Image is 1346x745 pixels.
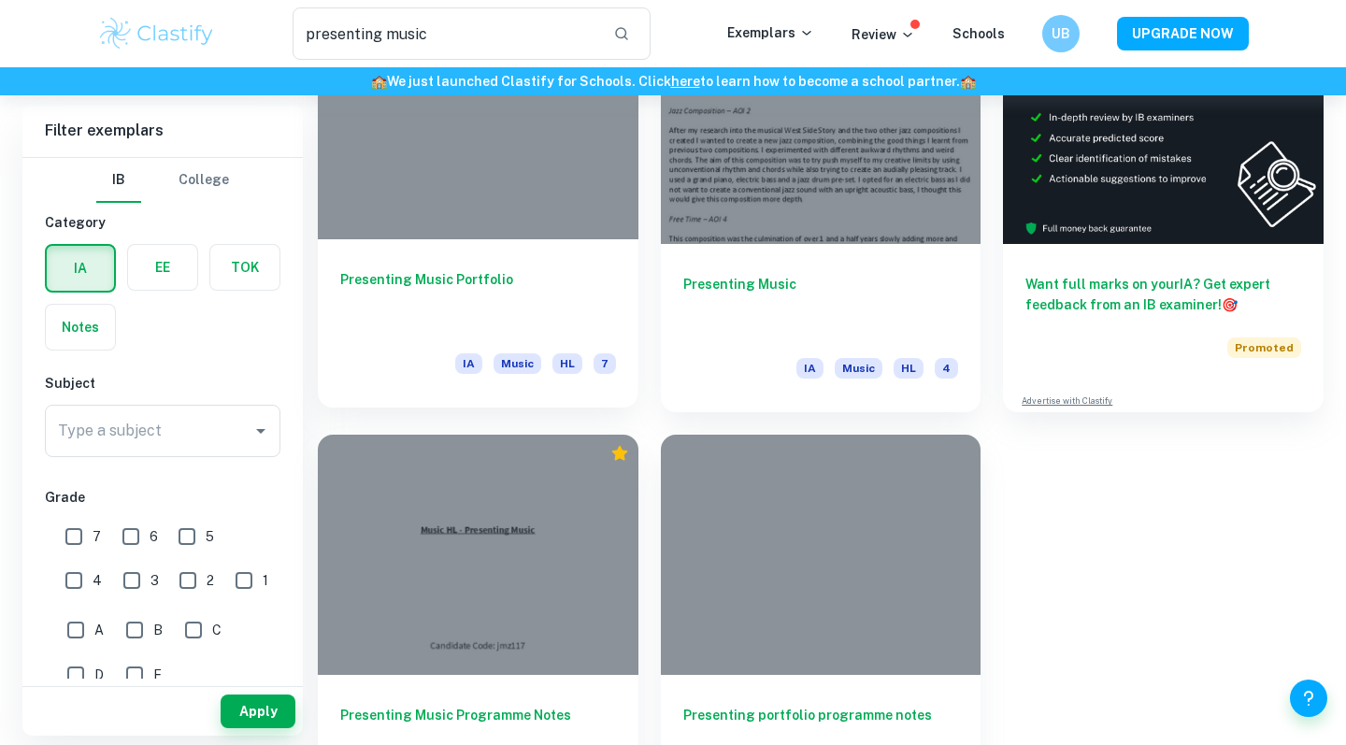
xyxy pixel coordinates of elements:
a: Presenting Music PortfolioIAMusicHL7 [318,4,638,412]
span: A [94,620,104,640]
h6: UB [1051,23,1072,44]
img: Thumbnail [1003,4,1324,244]
button: Help and Feedback [1290,680,1327,717]
span: IA [796,358,823,379]
span: 2 [207,570,214,591]
div: Premium [610,444,629,463]
p: Exemplars [727,22,814,43]
img: Clastify logo [97,15,216,52]
span: B [153,620,163,640]
span: 3 [150,570,159,591]
h6: Subject [45,373,280,394]
span: Promoted [1227,337,1301,358]
button: TOK [210,245,279,290]
a: Presenting MusicIAMusicHL4 [661,4,981,412]
button: Notes [46,305,115,350]
span: Music [835,358,882,379]
span: 5 [206,526,214,547]
button: Open [248,418,274,444]
h6: We just launched Clastify for Schools. Click to learn how to become a school partner. [4,71,1342,92]
a: here [671,74,700,89]
span: 🏫 [371,74,387,89]
span: 4 [93,570,102,591]
h6: Want full marks on your IA ? Get expert feedback from an IB examiner! [1025,274,1301,315]
span: 6 [150,526,158,547]
a: Want full marks on yourIA? Get expert feedback from an IB examiner!PromotedAdvertise with Clastify [1003,4,1324,412]
span: 🏫 [960,74,976,89]
span: 7 [93,526,101,547]
button: Apply [221,695,295,728]
button: College [179,158,229,203]
span: HL [552,353,582,374]
button: IA [47,246,114,291]
span: 🎯 [1222,297,1238,312]
a: Schools [952,26,1005,41]
h6: Category [45,212,280,233]
h6: Presenting Music [683,274,959,336]
button: UPGRADE NOW [1117,17,1249,50]
button: UB [1042,15,1080,52]
h6: Presenting Music Portfolio [340,269,616,331]
span: Music [494,353,541,374]
span: HL [894,358,924,379]
button: EE [128,245,197,290]
input: Search for any exemplars... [293,7,598,60]
h6: Filter exemplars [22,105,303,157]
h6: Grade [45,487,280,508]
button: IB [96,158,141,203]
span: 4 [935,358,958,379]
span: E [153,665,162,685]
a: Advertise with Clastify [1022,394,1112,408]
p: Review [852,24,915,45]
span: IA [455,353,482,374]
span: 1 [263,570,268,591]
span: C [212,620,222,640]
div: Filter type choice [96,158,229,203]
span: 7 [594,353,616,374]
span: D [94,665,104,685]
